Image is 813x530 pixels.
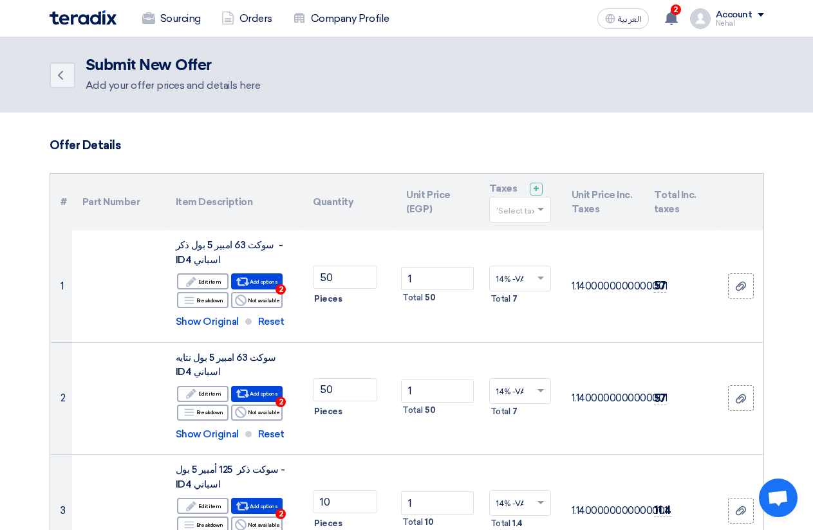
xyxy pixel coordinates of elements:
span: Pieces [314,293,342,306]
th: Quantity [303,174,396,230]
img: Teradix logo [50,10,117,25]
button: العربية [597,8,649,29]
td: 1.1400000000000001 [561,342,644,455]
h2: Submit New Offer [86,57,261,75]
div: Nehal [716,20,764,27]
a: Orders [211,5,283,33]
h3: Offer Details [50,138,764,152]
th: Total Inc. taxes [644,174,719,230]
span: Pieces [314,405,342,418]
span: Show Original [176,427,239,442]
span: Total [402,516,422,529]
th: Part Number [72,174,165,230]
a: Company Profile [283,5,400,33]
span: Reset [258,315,285,329]
div: Breakdown [177,405,229,421]
input: RFQ_STEP1.ITEMS.2.AMOUNT_TITLE [313,490,377,513]
div: Not available [231,292,283,308]
span: 50 [425,404,435,417]
th: # [50,174,72,230]
span: العربية [618,15,641,24]
div: سوكت ذكر 125 أمبير 5 بول - ID4 اسباني [176,462,292,491]
span: 2 [276,509,286,519]
span: 2 [276,397,286,407]
th: Unit Price (EGP) [396,174,478,230]
input: Unit Price [401,379,473,403]
input: RFQ_STEP1.ITEMS.2.AMOUNT_TITLE [313,378,377,401]
span: 7 [512,405,518,418]
ng-select: VAT [489,266,551,291]
div: Add options [231,273,283,289]
a: Open chat [759,479,798,517]
span: 1.4 [512,517,523,530]
th: Taxes [479,174,561,230]
span: Reset [258,427,285,442]
div: Add your offer prices and details here [86,78,261,93]
span: Pieces [314,517,342,530]
span: 7 [512,293,518,306]
ng-select: VAT [489,490,551,516]
span: + [533,183,539,195]
span: Total [491,405,510,418]
span: Show Original [176,315,239,329]
th: Unit Price Inc. Taxes [561,174,644,230]
td: 2 [50,342,72,455]
span: Total [402,291,422,304]
div: Edit item [177,498,229,514]
input: RFQ_STEP1.ITEMS.2.AMOUNT_TITLE [313,266,377,289]
span: 2 [671,5,681,15]
div: Add options [231,386,283,402]
span: Total [491,293,510,306]
input: Unit Price [401,491,473,515]
span: 10 [425,516,433,529]
a: Sourcing [132,5,211,33]
div: Edit item [177,273,229,289]
ng-select: VAT [489,378,551,404]
input: Unit Price [401,267,473,290]
span: 57 [654,279,666,293]
div: Breakdown [177,292,229,308]
td: 1.1400000000000001 [561,230,644,342]
span: 2 [276,284,286,295]
div: سوكت 63 امبير 5 بول ذكر - ID4 اسباني [176,238,292,267]
img: profile_test.png [690,8,711,29]
span: 50 [425,291,435,304]
td: 1 [50,230,72,342]
div: Add options [231,498,283,514]
span: 57 [654,392,666,405]
div: Account [716,10,752,21]
span: Total [402,404,422,417]
div: Not available [231,405,283,421]
span: 11.4 [654,504,671,517]
th: Item Description [165,174,303,230]
div: Edit item [177,386,229,402]
div: سوكت 63 امبير 5 بول نتايه ID4 اسباني [176,351,292,379]
span: Total [491,517,510,530]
